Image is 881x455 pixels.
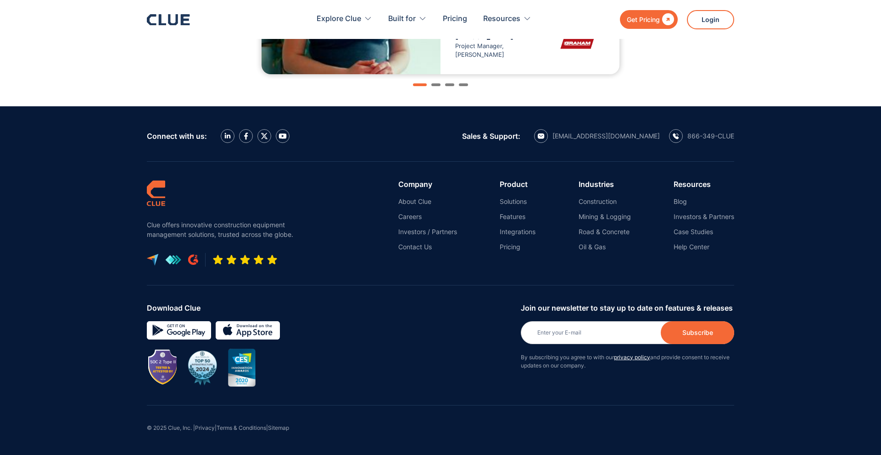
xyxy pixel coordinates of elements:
[195,424,215,431] a: Privacy
[674,213,734,221] a: Investors & Partners
[579,243,631,251] a: Oil & Gas
[674,228,734,236] a: Case Studies
[147,406,734,455] div: © 2025 Clue, Inc. | | |
[244,132,248,140] img: facebook icon
[660,14,674,25] div: 
[413,83,427,86] div: Show slide 1 of 4
[445,83,454,86] div: Show slide 3 of 4
[579,197,631,206] a: Construction
[579,228,631,236] a: Road & Concrete
[537,133,545,139] img: email icon
[500,213,535,221] a: Features
[674,197,734,206] a: Blog
[579,180,631,188] div: Industries
[184,349,221,386] img: BuiltWorlds Top 50 Infrastructure 2024 award badge with
[627,14,660,25] div: Get Pricing
[614,354,650,361] a: privacy policy
[398,197,457,206] a: About Clue
[147,132,207,140] div: Connect with us:
[165,255,181,265] img: get app logo
[500,243,535,251] a: Pricing
[462,132,520,140] div: Sales & Support:
[687,132,734,140] div: 866-349-CLUE
[534,129,660,143] a: email icon[EMAIL_ADDRESS][DOMAIN_NAME]
[217,424,266,431] a: Terms & Conditions
[500,197,535,206] a: Solutions
[388,5,416,33] div: Built for
[687,10,734,29] a: Login
[669,129,734,143] a: calling icon866-349-CLUE
[620,10,678,29] a: Get Pricing
[212,254,278,265] img: Five-star rating icon
[279,133,287,139] img: YouTube Icon
[483,5,520,33] div: Resources
[147,180,165,206] img: clue logo simple
[673,133,679,139] img: calling icon
[147,254,158,266] img: capterra logo icon
[261,132,268,140] img: X icon twitter
[459,83,468,86] div: Show slide 4 of 4
[188,254,198,265] img: G2 review platform icon
[388,5,427,33] div: Built for
[674,243,734,251] a: Help Center
[500,180,535,188] div: Product
[228,349,256,387] img: CES innovation award 2020 image
[579,213,631,221] a: Mining & Logging
[521,304,734,379] form: Newsletter
[216,321,280,340] img: download on the App store
[443,5,467,33] a: Pricing
[398,228,457,236] a: Investors / Partners
[147,304,514,312] div: Download Clue
[455,32,530,60] div: Project Manager, [PERSON_NAME]
[521,353,734,370] p: By subscribing you agree to with our and provide consent to receive updates on our company.
[268,424,289,431] a: Sitemap
[398,180,457,188] div: Company
[431,83,440,86] div: Show slide 2 of 4
[483,5,531,33] div: Resources
[552,132,660,140] div: [EMAIL_ADDRESS][DOMAIN_NAME]
[455,32,513,41] span: [PERSON_NAME]
[550,32,605,55] img: graham logo image
[147,321,211,340] img: Google simple icon
[317,5,372,33] div: Explore Clue
[521,321,734,344] input: Enter your E-mail
[674,180,734,188] div: Resources
[224,133,231,139] img: LinkedIn icon
[500,228,535,236] a: Integrations
[317,5,361,33] div: Explore Clue
[398,243,457,251] a: Contact Us
[147,220,298,239] p: Clue offers innovative construction equipment management solutions, trusted across the globe.
[661,321,734,344] input: Subscribe
[398,213,457,221] a: Careers
[521,304,734,312] div: Join our newsletter to stay up to date on features & releases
